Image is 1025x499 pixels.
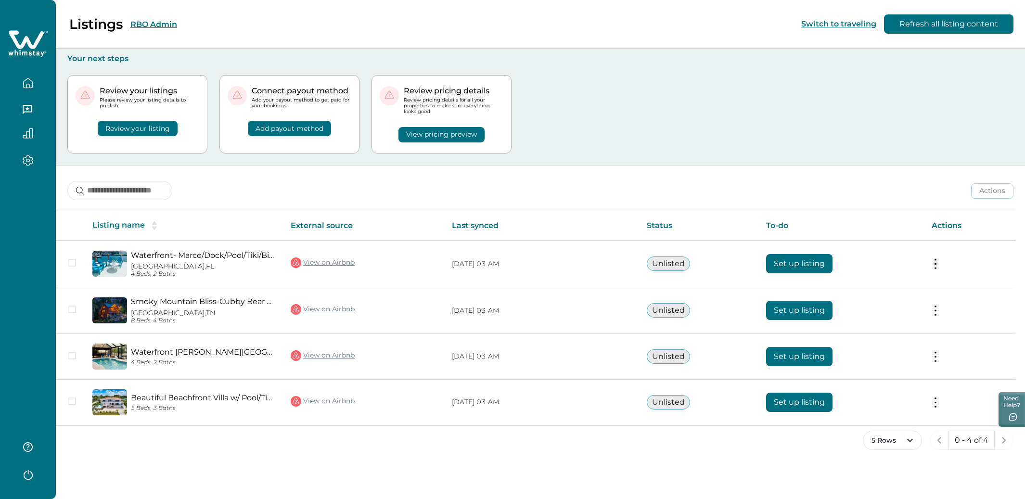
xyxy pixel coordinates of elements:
p: Review your listings [100,86,199,96]
p: Connect payout method [252,86,351,96]
button: Unlisted [647,303,690,318]
button: View pricing preview [398,127,485,142]
th: Listing name [85,211,283,241]
th: Actions [924,211,1016,241]
p: [GEOGRAPHIC_DATA], TN [131,309,275,317]
th: Status [639,211,758,241]
a: View on Airbnb [291,395,355,408]
a: Waterfront [PERSON_NAME][GEOGRAPHIC_DATA] Pool/Dock/Tiki/Bike-Beach [131,347,275,357]
button: Actions [971,183,1013,199]
p: 5 Beds, 3 Baths [131,405,275,412]
th: Last synced [444,211,640,241]
p: 4 Beds, 2 Baths [131,270,275,278]
th: To-do [758,211,924,241]
p: [DATE] 03 AM [452,397,632,407]
p: 8 Beds, 4 Baths [131,317,275,324]
p: Please review your listing details to publish. [100,97,199,109]
button: Unlisted [647,349,690,364]
button: Add payout method [248,121,331,136]
button: RBO Admin [130,20,177,29]
button: 5 Rows [863,431,922,450]
img: propertyImage_Waterfront- Marco/Dock/Pool/Tiki/BikeToTheBeach [92,251,127,277]
button: 0 - 4 of 4 [948,431,995,450]
button: previous page [930,431,949,450]
button: Switch to traveling [801,19,876,28]
button: Refresh all listing content [884,14,1013,34]
p: Listings [69,16,123,32]
th: External source [283,211,444,241]
p: Your next steps [67,54,1013,64]
button: Unlisted [647,256,690,271]
p: [DATE] 03 AM [452,306,632,316]
p: Review pricing details for all your properties to make sure everything looks good! [404,97,503,115]
p: Add your payout method to get paid for your bookings. [252,97,351,109]
a: Smoky Mountain Bliss-Cubby Bear Cabin [131,297,275,306]
p: 4 Beds, 2 Baths [131,359,275,366]
button: Set up listing [766,347,833,366]
button: next page [994,431,1013,450]
a: View on Airbnb [291,349,355,362]
img: propertyImage_Beautiful Beachfront Villa w/ Pool/Tiki/Dock [92,389,127,415]
a: View on Airbnb [291,256,355,269]
p: Review pricing details [404,86,503,96]
p: [GEOGRAPHIC_DATA], FL [131,262,275,270]
img: propertyImage_Smoky Mountain Bliss-Cubby Bear Cabin [92,297,127,323]
p: 0 - 4 of 4 [955,435,988,445]
button: Set up listing [766,301,833,320]
button: Set up listing [766,393,833,412]
a: Waterfront- Marco/Dock/Pool/Tiki/BikeToTheBeach [131,251,275,260]
button: Unlisted [647,395,690,409]
a: Beautiful Beachfront Villa w/ Pool/Tiki/Dock [131,393,275,402]
p: [DATE] 03 AM [452,352,632,361]
img: propertyImage_Waterfront Bonita Beach Pool/Dock/Tiki/Bike-Beach [92,344,127,370]
p: [DATE] 03 AM [452,259,632,269]
button: sorting [145,221,164,230]
button: Set up listing [766,254,833,273]
a: View on Airbnb [291,303,355,316]
button: Review your listing [98,121,178,136]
